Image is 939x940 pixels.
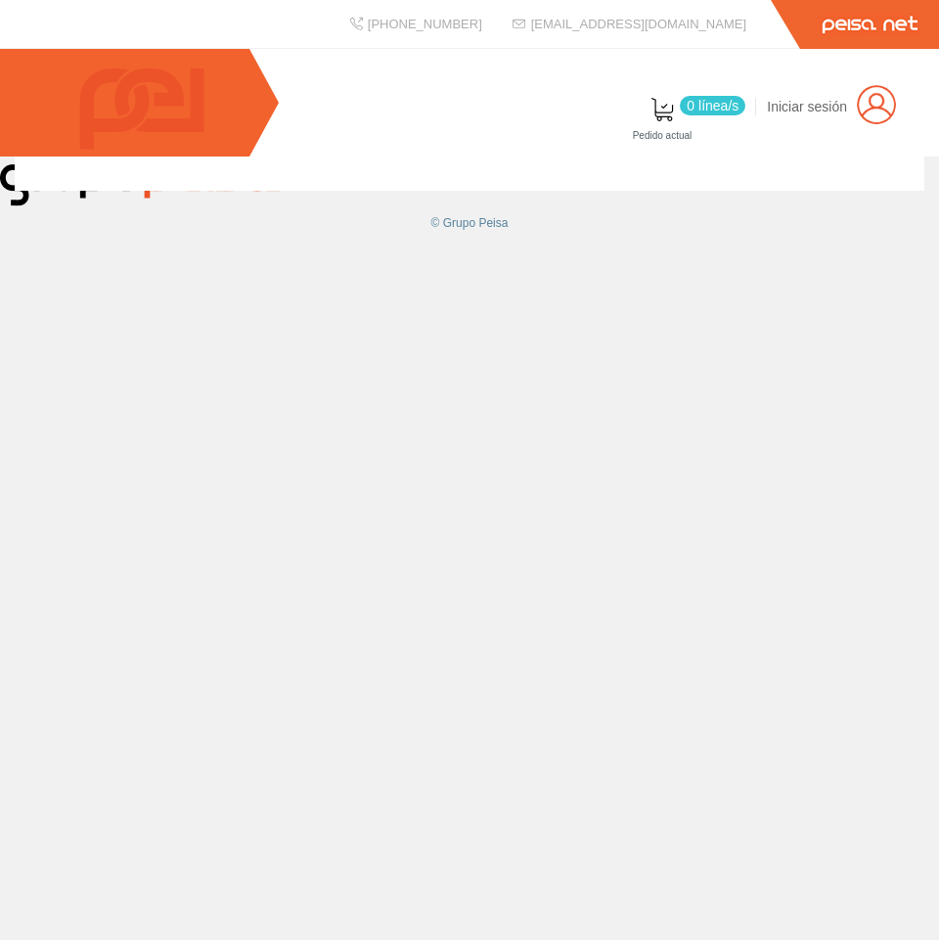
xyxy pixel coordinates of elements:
div: © Grupo Peisa [15,215,924,232]
span: Pedido actual [633,126,693,146]
span: 0 línea/s [680,96,745,115]
span: [EMAIL_ADDRESS][DOMAIN_NAME] [531,17,746,31]
span: Iniciar sesión [767,97,847,116]
span: [PHONE_NUMBER] [368,17,482,31]
a: Iniciar sesión [767,81,896,100]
